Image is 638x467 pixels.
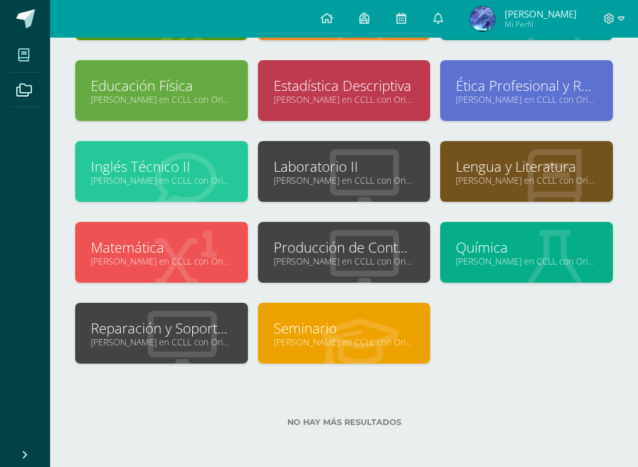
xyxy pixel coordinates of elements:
[274,255,415,267] a: [PERSON_NAME] en CCLL con Orientación en Computación "A"
[470,6,495,31] img: 59658adde61a8bd486e1ddfec773fa64.png
[456,93,597,105] a: [PERSON_NAME] en CCLL con Orientación en Computación "A"
[274,336,415,348] a: [PERSON_NAME] en CCLL con Orientación en Computación "A"
[505,8,577,20] span: [PERSON_NAME]
[274,318,415,338] a: Seminario
[91,157,232,176] a: Inglés Técnico II
[456,157,597,176] a: Lengua y Literatura
[274,157,415,176] a: Laboratorio II
[91,93,232,105] a: [PERSON_NAME] en CCLL con Orientación en Computación "A"
[274,93,415,105] a: [PERSON_NAME] en CCLL con Orientación en Computación "A"
[456,76,597,95] a: Ética Profesional y Relaciones Humanas
[274,174,415,186] a: [PERSON_NAME] en CCLL con Orientación en Computación "A"
[505,19,577,29] span: Mi Perfil
[91,336,232,348] a: [PERSON_NAME] en CCLL con Orientación en Computación "A"
[91,174,232,186] a: [PERSON_NAME] en CCLL con Orientación en Computación "A"
[274,76,415,95] a: Estadística Descriptiva
[91,238,232,257] a: Matemática
[91,318,232,338] a: Reparación y Soporte Técnico
[91,255,232,267] a: [PERSON_NAME] en CCLL con Orientación en Computación "A"
[75,417,613,427] label: No hay más resultados
[274,238,415,257] a: Producción de Contenidos Digitales
[91,76,232,95] a: Educación Física
[456,255,597,267] a: [PERSON_NAME] en CCLL con Orientación en Computación "A"
[456,174,597,186] a: [PERSON_NAME] en CCLL con Orientación en Computación "A"
[456,238,597,257] a: Química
